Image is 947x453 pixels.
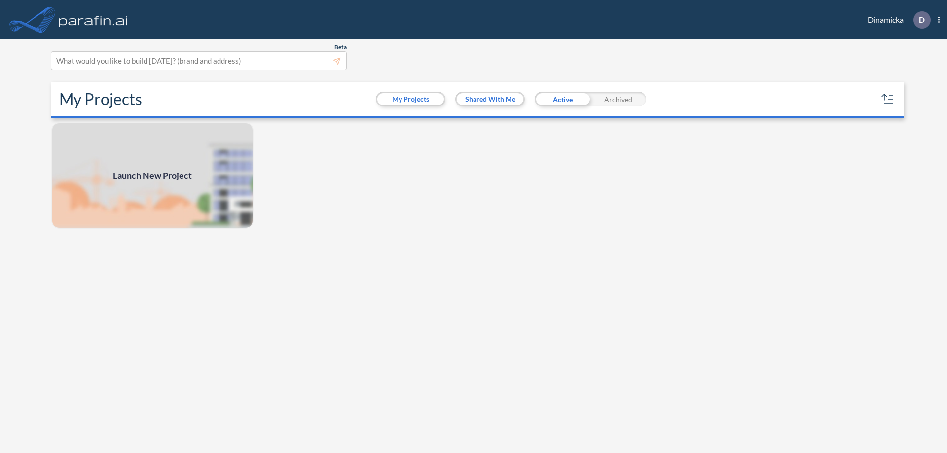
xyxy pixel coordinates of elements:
[919,15,925,24] p: D
[51,122,254,229] a: Launch New Project
[590,92,646,106] div: Archived
[59,90,142,108] h2: My Projects
[51,122,254,229] img: add
[57,10,130,30] img: logo
[113,169,192,182] span: Launch New Project
[457,93,523,105] button: Shared With Me
[853,11,940,29] div: Dinamicka
[880,91,896,107] button: sort
[535,92,590,106] div: Active
[377,93,444,105] button: My Projects
[334,43,347,51] span: Beta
